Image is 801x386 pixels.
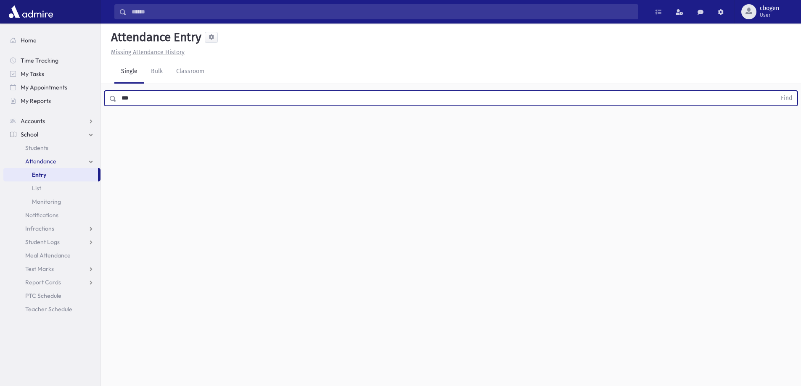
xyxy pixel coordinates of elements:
a: Classroom [169,60,211,84]
a: List [3,181,100,195]
span: Students [25,144,48,152]
span: Accounts [21,117,45,125]
a: My Reports [3,94,100,108]
span: Time Tracking [21,57,58,64]
a: School [3,128,100,141]
a: Monitoring [3,195,100,208]
span: Monitoring [32,198,61,205]
span: Teacher Schedule [25,305,72,313]
a: Single [114,60,144,84]
span: School [21,131,38,138]
a: My Appointments [3,81,100,94]
span: Student Logs [25,238,60,246]
span: User [760,12,779,18]
span: Infractions [25,225,54,232]
span: Meal Attendance [25,252,71,259]
a: Attendance [3,155,100,168]
span: cbogen [760,5,779,12]
span: PTC Schedule [25,292,61,299]
a: Bulk [144,60,169,84]
h5: Attendance Entry [108,30,201,45]
a: Home [3,34,100,47]
span: Attendance [25,158,56,165]
a: My Tasks [3,67,100,81]
a: Student Logs [3,235,100,249]
a: Teacher Schedule [3,302,100,316]
a: Time Tracking [3,54,100,67]
a: Report Cards [3,276,100,289]
a: Accounts [3,114,100,128]
span: Report Cards [25,278,61,286]
a: PTC Schedule [3,289,100,302]
a: Infractions [3,222,100,235]
a: Notifications [3,208,100,222]
a: Test Marks [3,262,100,276]
input: Search [127,4,638,19]
span: My Appointments [21,84,67,91]
span: Notifications [25,211,58,219]
span: My Reports [21,97,51,105]
u: Missing Attendance History [111,49,185,56]
button: Find [776,91,797,105]
span: List [32,184,41,192]
span: Home [21,37,37,44]
a: Meal Attendance [3,249,100,262]
a: Missing Attendance History [108,49,185,56]
a: Entry [3,168,98,181]
a: Students [3,141,100,155]
span: Test Marks [25,265,54,273]
img: AdmirePro [7,3,55,20]
span: Entry [32,171,46,179]
span: My Tasks [21,70,44,78]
